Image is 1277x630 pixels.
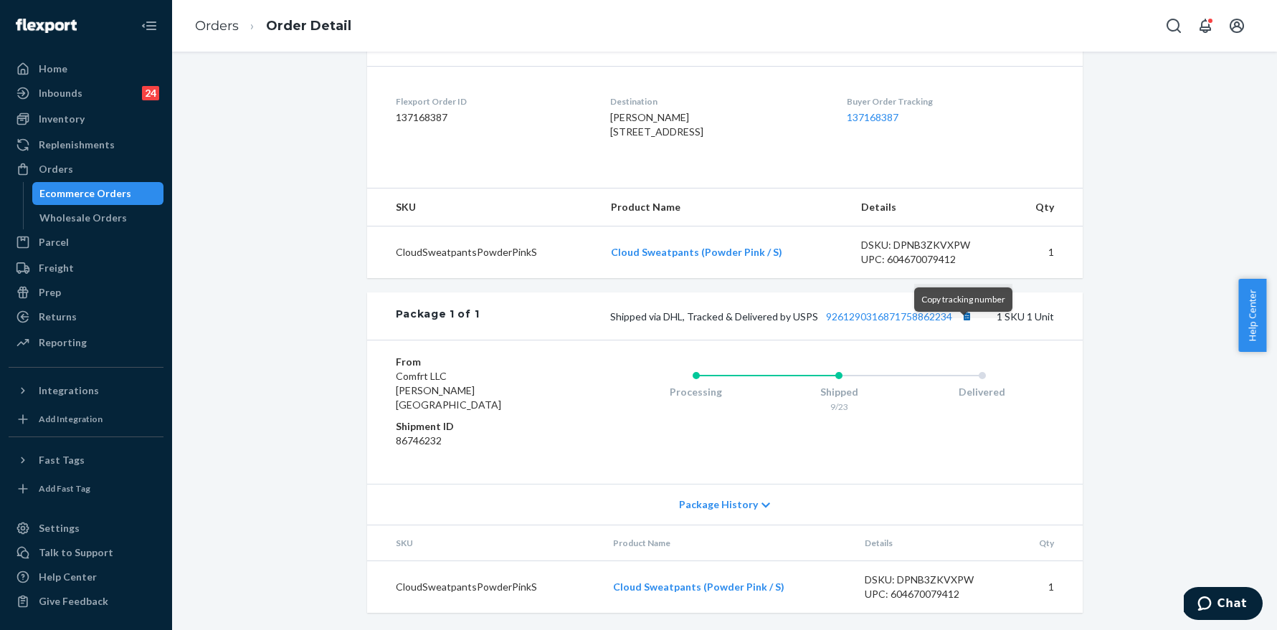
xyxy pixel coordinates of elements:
[679,497,758,512] span: Package History
[9,565,163,588] a: Help Center
[1184,587,1263,623] iframe: Opens a widget where you can chat to one of our agents
[39,413,103,425] div: Add Integration
[865,587,1000,601] div: UPC: 604670079412
[39,570,97,584] div: Help Center
[847,111,898,123] a: 137168387
[367,561,602,614] td: CloudSweatpantsPowderPinkS
[396,419,567,434] dt: Shipment ID
[396,95,587,108] dt: Flexport Order ID
[9,379,163,402] button: Integrations
[599,188,849,226] th: Product Name
[39,310,77,324] div: Returns
[1011,525,1083,561] th: Qty
[39,112,85,126] div: Inventory
[610,111,703,138] span: [PERSON_NAME] [STREET_ADDRESS]
[9,305,163,328] a: Returns
[396,355,567,369] dt: From
[39,453,85,467] div: Fast Tags
[39,162,73,176] div: Orders
[9,257,163,280] a: Freight
[184,5,363,47] ol: breadcrumbs
[9,158,163,181] a: Orders
[32,182,164,205] a: Ecommerce Orders
[9,331,163,354] a: Reporting
[861,252,996,267] div: UPC: 604670079412
[9,590,163,613] button: Give Feedback
[9,231,163,254] a: Parcel
[39,545,113,560] div: Talk to Support
[39,594,108,608] div: Give Feedback
[847,95,1053,108] dt: Buyer Order Tracking
[266,18,351,34] a: Order Detail
[9,108,163,130] a: Inventory
[9,281,163,304] a: Prep
[1159,11,1188,40] button: Open Search Box
[611,246,782,258] a: Cloud Sweatpants (Powder Pink / S)
[39,261,74,275] div: Freight
[1007,226,1082,279] td: 1
[9,408,163,431] a: Add Integration
[610,95,824,108] dt: Destination
[613,581,784,593] a: Cloud Sweatpants (Powder Pink / S)
[142,86,159,100] div: 24
[610,310,977,323] span: Shipped via DHL, Tracked & Delivered by USPS
[135,11,163,40] button: Close Navigation
[39,138,115,152] div: Replenishments
[16,19,77,33] img: Flexport logo
[39,62,67,76] div: Home
[1238,279,1266,352] button: Help Center
[32,206,164,229] a: Wholesale Orders
[1223,11,1251,40] button: Open account menu
[367,525,602,561] th: SKU
[396,110,587,125] dd: 137168387
[39,86,82,100] div: Inbounds
[865,573,1000,587] div: DSKU: DPNB3ZKVXPW
[39,482,90,495] div: Add Fast Tag
[9,57,163,80] a: Home
[826,310,952,323] a: 9261290316871758862234
[39,521,80,535] div: Settings
[767,385,911,399] div: Shipped
[39,285,61,300] div: Prep
[367,226,600,279] td: CloudSweatpantsPowderPinkS
[1007,188,1082,226] th: Qty
[9,449,163,472] button: Fast Tags
[911,385,1054,399] div: Delivered
[9,477,163,500] a: Add Fast Tag
[9,133,163,156] a: Replenishments
[602,525,853,561] th: Product Name
[9,82,163,105] a: Inbounds24
[479,307,1053,325] div: 1 SKU 1 Unit
[195,18,239,34] a: Orders
[39,211,127,225] div: Wholesale Orders
[1011,561,1083,614] td: 1
[767,401,911,413] div: 9/23
[367,188,600,226] th: SKU
[396,434,567,448] dd: 86746232
[39,335,87,350] div: Reporting
[921,294,1005,305] span: Copy tracking number
[396,370,501,411] span: Comfrt LLC [PERSON_NAME][GEOGRAPHIC_DATA]
[9,517,163,540] a: Settings
[853,525,1011,561] th: Details
[39,235,69,249] div: Parcel
[9,541,163,564] button: Talk to Support
[861,238,996,252] div: DSKU: DPNB3ZKVXPW
[625,385,768,399] div: Processing
[396,307,480,325] div: Package 1 of 1
[39,383,99,398] div: Integrations
[850,188,1007,226] th: Details
[1191,11,1220,40] button: Open notifications
[39,186,131,201] div: Ecommerce Orders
